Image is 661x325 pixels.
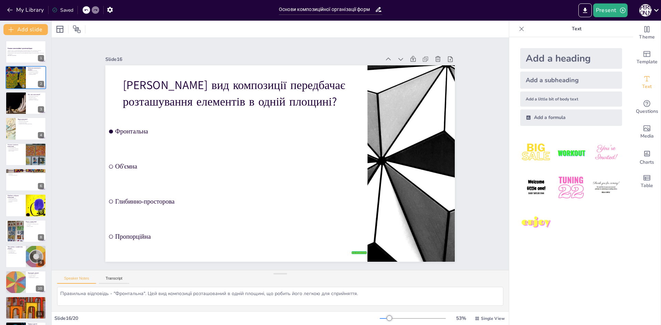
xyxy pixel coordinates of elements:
div: 11 [6,296,46,319]
p: Визначення розміру шрифту [8,300,44,301]
p: Типи ритму у графічному дизайні [8,246,24,250]
img: 5.jpeg [555,172,587,204]
p: Регулярний ритм [8,250,24,252]
span: Single View [481,316,505,321]
p: Групування елементів [8,175,44,176]
p: Прийоми побудови композиції [8,195,24,198]
button: Transcript [99,276,129,284]
div: Layout [54,24,65,35]
p: Цілісність [8,173,44,175]
p: Плинний ритм [8,251,24,253]
div: Add ready made slides [633,45,661,70]
p: Доцільність [8,172,44,173]
div: 53 % [453,315,469,322]
div: 10 [6,271,46,293]
div: Add images, graphics, shapes or video [633,120,661,144]
p: Баланс у ритмі [26,226,44,227]
img: 6.jpeg [590,172,622,204]
img: 2.jpeg [555,137,587,169]
div: 5 [38,158,44,164]
div: Add a table [633,169,661,194]
span: Theme [639,33,655,41]
span: Position [73,25,81,33]
p: Види композиції [18,120,44,121]
textarea: Правильна відповідь - "Фронтальна". Цей вид композиції розташований в одній площині, що робить йо... [57,287,503,306]
button: Present [593,3,628,17]
p: Застосування золотого перетину [8,297,44,300]
div: 4 [38,132,44,138]
p: Глибинно-просторова композиція [18,123,44,125]
div: Add a little bit of body text [520,91,622,107]
div: 9 [6,245,46,268]
div: Get real-time input from your audience [633,95,661,120]
p: Прийоми побудови [8,198,24,199]
button: Add slide [3,24,48,35]
p: Прогресивний ритм [8,253,24,254]
p: Гармонія елементів [28,98,44,99]
p: Типи ритму [8,249,24,250]
div: І [PERSON_NAME] [639,4,652,17]
p: Контраст [8,202,24,203]
p: Правило третин [28,276,44,277]
div: 3 [6,92,46,115]
p: Принципи побудови [8,171,44,172]
span: Text [642,83,652,90]
p: Науковий аспект [28,97,44,98]
p: Застосування золотого перетину [8,299,44,300]
span: Фронтальна [170,24,360,196]
p: Рух очей [26,225,44,226]
p: Значення композиції в дизайні [28,67,44,71]
p: Пропорції у формі [28,273,44,274]
p: Text [527,21,626,37]
div: 7 [6,194,46,217]
img: 4.jpeg [520,172,552,204]
span: Глибинно-просторова [123,77,314,249]
div: 8 [6,220,46,242]
button: Export to PowerPoint [578,3,592,17]
p: Основні елементи [8,147,24,148]
p: Важливість у мистецтві [28,99,44,101]
div: 8 [38,234,44,240]
p: Ритм і баланс [8,150,24,152]
div: 9 [38,260,44,266]
img: 3.jpeg [590,137,622,169]
p: Важливість візуальних елементів [8,303,44,304]
div: 1 [38,55,44,61]
p: Золотий перетин [28,274,44,276]
div: Slide 16 / 20 [54,315,380,322]
div: 5 [6,143,46,166]
div: 6 [38,183,44,189]
div: 11 [36,311,44,317]
div: 1 [6,41,46,63]
p: Ритм в композиції [26,222,44,224]
span: Charts [640,159,654,166]
p: Основні елементи композиції [8,144,24,148]
div: 6 [6,169,46,191]
p: Розташування елементів [8,148,24,149]
p: Що таке композиція? [28,94,44,96]
span: Questions [636,108,658,115]
p: Гармонійний вигляд [8,301,44,303]
p: Об'ємна композиція [18,122,44,123]
span: Template [637,58,658,66]
p: Ритм у композиції [26,220,44,223]
img: 7.jpeg [520,207,552,239]
div: Change the overall theme [633,21,661,45]
button: Speaker Notes [57,276,96,284]
span: Об'ємна [147,51,337,223]
p: Спокійний та активний ритм [26,223,44,225]
strong: Основи композиційної організації форм [8,47,32,49]
div: Add charts and graphs [633,144,661,169]
p: Принципи побудови композиції [8,170,44,172]
p: Пропорції у формі [28,272,44,274]
p: Використання контрасту [8,149,24,151]
p: Значення композиції [28,70,44,71]
p: Generated with [URL] [8,55,44,56]
p: Гармонійність у дизайні [28,277,44,278]
span: Пропорційна [100,102,290,274]
div: Add text boxes [633,70,661,95]
div: 10 [36,285,44,292]
input: Insert title [279,4,375,14]
div: Add a heading [520,48,622,69]
p: Правило третин [28,323,44,325]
